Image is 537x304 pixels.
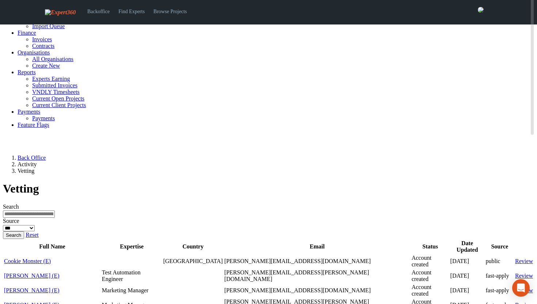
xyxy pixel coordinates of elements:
[18,30,36,36] a: Finance
[32,115,55,121] a: Payments
[32,82,77,88] a: Submitted Invoices
[32,56,73,62] a: All Organisations
[478,7,484,13] img: 0421c9a1-ac87-4857-a63f-b59ed7722763-normal.jpeg
[4,287,60,293] a: [PERSON_NAME] (E)
[411,269,449,283] td: Account created
[163,254,223,268] td: [GEOGRAPHIC_DATA]
[4,258,51,264] a: Cookie Monster (E)
[163,240,223,254] th: Country
[45,9,76,16] img: Expert360
[32,23,65,29] a: Import Queue
[3,231,24,239] button: Search
[411,254,449,268] td: Account created
[4,240,101,254] th: Full Name
[224,240,411,254] th: Email
[450,284,485,297] td: [DATE]
[224,269,411,283] td: [PERSON_NAME][EMAIL_ADDRESS][PERSON_NAME][DOMAIN_NAME]
[3,182,534,195] h1: Vetting
[450,254,485,268] td: [DATE]
[18,122,49,128] a: Feature Flags
[411,240,449,254] th: Status
[224,284,411,297] td: [PERSON_NAME][EMAIL_ADDRESS][DOMAIN_NAME]
[3,218,19,224] label: Source
[18,168,534,174] li: Vetting
[18,69,36,75] a: Reports
[32,62,60,69] a: Create New
[102,240,162,254] th: Expertise
[515,273,533,279] a: Review
[32,76,70,82] a: Experts Earning
[32,89,80,95] a: VNDLY Timesheets
[32,102,86,108] a: Current Client Projects
[18,161,534,168] li: Activity
[18,155,46,161] a: Back Office
[102,284,162,297] td: Marketing Manager
[450,269,485,283] td: [DATE]
[102,269,162,283] td: Test Automation Engineer
[485,240,514,254] th: Source
[411,284,449,297] td: Account created
[485,273,509,279] span: fast-apply
[450,240,485,254] th: Date Updated
[32,43,54,49] a: Contracts
[485,287,509,293] span: fast-apply
[32,95,84,102] a: Current Open Projects
[485,258,500,264] span: public
[18,109,40,115] a: Payments
[515,287,533,293] a: Review
[224,254,411,268] td: [PERSON_NAME][EMAIL_ADDRESS][DOMAIN_NAME]
[3,204,19,210] label: Search
[18,49,50,56] a: Organisations
[26,232,39,238] a: Reset
[512,279,530,297] div: Open Intercom Messenger
[515,258,533,264] a: Review
[32,36,52,42] a: Invoices
[4,273,60,279] a: [PERSON_NAME] (E)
